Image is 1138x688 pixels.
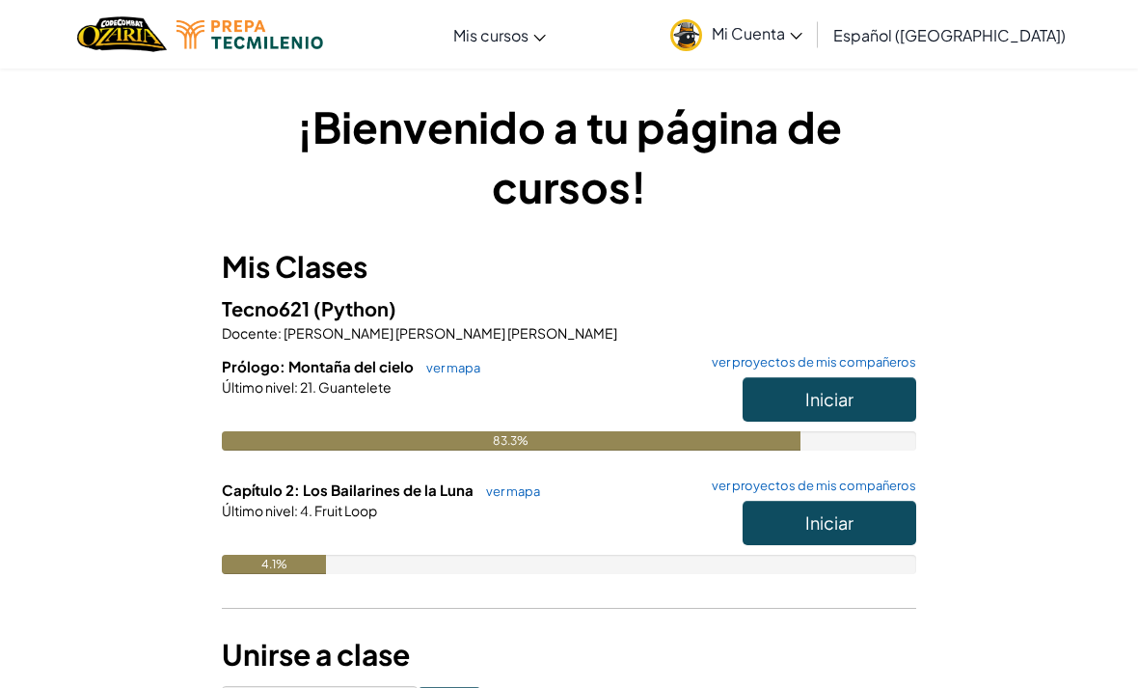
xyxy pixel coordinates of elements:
span: Tecno621 [222,296,313,320]
img: Home [77,14,167,54]
a: ver mapa [476,483,540,499]
span: : [294,502,298,519]
h3: Mis Clases [222,245,916,289]
span: Iniciar [805,388,853,410]
span: Mis cursos [453,25,528,45]
h1: ¡Bienvenido a tu página de cursos! [222,96,916,216]
a: Ozaria by CodeCombat logo [77,14,167,54]
span: [PERSON_NAME] [PERSON_NAME] [PERSON_NAME] [282,324,617,342]
img: avatar [670,19,702,51]
a: Mis cursos [444,9,555,61]
div: 4.1% [222,555,326,574]
div: 83.3% [222,431,800,451]
a: Mi Cuenta [661,4,812,65]
img: Tecmilenio logo [176,20,323,49]
span: Último nivel [222,502,294,519]
a: Español ([GEOGRAPHIC_DATA]) [824,9,1075,61]
h3: Unirse a clase [222,633,916,676]
span: Iniciar [805,511,853,534]
span: (Python) [313,296,396,320]
span: 21. [298,378,316,396]
span: Último nivel [222,378,294,396]
span: Mi Cuenta [712,23,802,43]
a: ver proyectos de mis compañeros [702,480,916,492]
span: Fruit Loop [312,502,377,519]
span: Docente [222,324,278,342]
button: Iniciar [743,501,916,545]
a: ver proyectos de mis compañeros [702,356,916,369]
span: Español ([GEOGRAPHIC_DATA]) [833,25,1066,45]
span: Guantelete [316,378,392,396]
a: ver mapa [417,360,480,375]
button: Iniciar [743,377,916,422]
span: : [294,378,298,396]
span: 4. [298,502,312,519]
span: Prólogo: Montaña del cielo [222,357,417,375]
span: : [278,324,282,342]
span: Capítulo 2: Los Bailarines de la Luna [222,481,476,499]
